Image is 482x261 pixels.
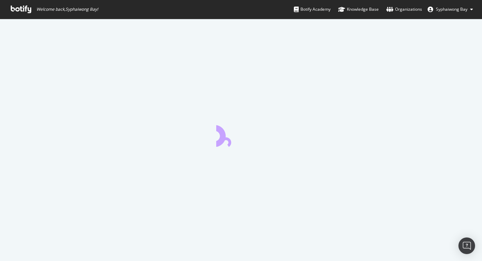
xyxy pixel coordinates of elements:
[36,7,98,12] span: Welcome back, Syphaiwong Bay !
[216,122,266,147] div: animation
[294,6,331,13] div: Botify Academy
[338,6,379,13] div: Knowledge Base
[386,6,422,13] div: Organizations
[458,237,475,254] div: Open Intercom Messenger
[422,4,479,15] button: Syphaiwong Bay
[436,6,467,12] span: Syphaiwong Bay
